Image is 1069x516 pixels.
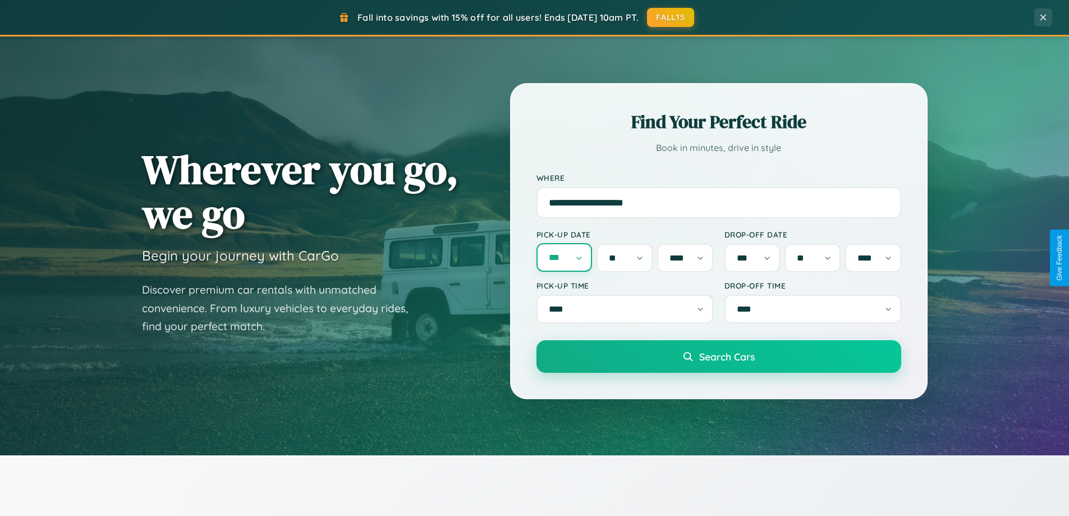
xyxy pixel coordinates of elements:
[536,173,901,182] label: Where
[1056,235,1063,281] div: Give Feedback
[142,281,423,336] p: Discover premium car rentals with unmatched convenience. From luxury vehicles to everyday rides, ...
[536,109,901,134] h2: Find Your Perfect Ride
[724,230,901,239] label: Drop-off Date
[142,147,458,236] h1: Wherever you go, we go
[536,230,713,239] label: Pick-up Date
[699,350,755,363] span: Search Cars
[142,247,339,264] h3: Begin your journey with CarGo
[536,340,901,373] button: Search Cars
[357,12,639,23] span: Fall into savings with 15% off for all users! Ends [DATE] 10am PT.
[536,281,713,290] label: Pick-up Time
[536,140,901,156] p: Book in minutes, drive in style
[647,8,694,27] button: FALL15
[724,281,901,290] label: Drop-off Time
